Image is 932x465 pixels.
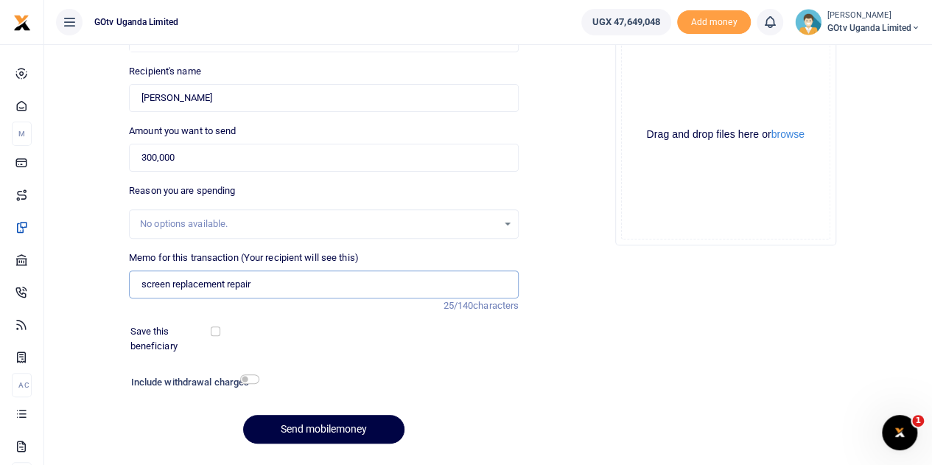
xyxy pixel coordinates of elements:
span: characters [473,300,519,311]
label: Memo for this transaction (Your recipient will see this) [129,251,359,265]
li: M [12,122,32,146]
label: Reason you are spending [129,183,235,198]
button: browse [771,129,805,139]
a: UGX 47,649,048 [581,9,671,35]
span: 25/140 [443,300,473,311]
a: Add money [677,15,751,27]
div: File Uploader [615,24,836,245]
input: UGX [129,144,519,172]
img: logo-small [13,14,31,32]
a: profile-user [PERSON_NAME] GOtv Uganda Limited [795,9,920,35]
div: Drag and drop files here or [622,127,830,141]
span: GOtv Uganda Limited [827,21,920,35]
span: UGX 47,649,048 [592,15,660,29]
img: profile-user [795,9,821,35]
a: logo-small logo-large logo-large [13,16,31,27]
label: Save this beneficiary [130,324,214,353]
label: Recipient's name [129,64,201,79]
button: Send mobilemoney [243,415,404,444]
li: Ac [12,373,32,397]
input: Loading name... [129,84,519,112]
li: Toup your wallet [677,10,751,35]
input: Enter extra information [129,270,519,298]
span: Add money [677,10,751,35]
li: Wallet ballance [575,9,677,35]
span: 1 [912,415,924,427]
h6: Include withdrawal charges [131,377,253,388]
iframe: Intercom live chat [882,415,917,450]
span: GOtv Uganda Limited [88,15,184,29]
label: Amount you want to send [129,124,236,139]
small: [PERSON_NAME] [827,10,920,22]
div: No options available. [140,217,497,231]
